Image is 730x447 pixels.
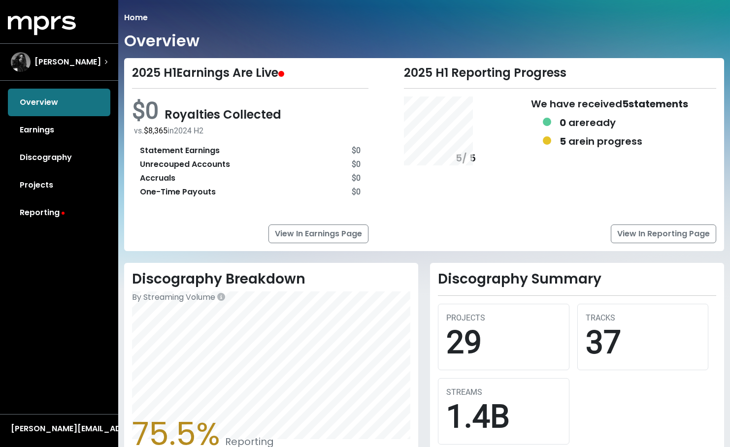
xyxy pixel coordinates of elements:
span: Royalties Collected [165,106,281,123]
span: [PERSON_NAME] [34,56,101,68]
b: 0 [560,116,566,129]
a: Discography [8,144,110,171]
div: 1.4B [446,398,561,436]
h2: Discography Summary [438,271,716,287]
a: mprs logo [8,19,76,31]
b: 5 statements [622,97,688,111]
div: 2025 H1 Reporting Progress [404,66,716,80]
b: 5 [560,134,566,148]
div: $0 [352,159,361,170]
span: $0 [132,96,165,125]
div: Statement Earnings [140,145,220,157]
a: Earnings [8,116,110,144]
div: We have received [531,96,688,220]
img: The selected account / producer [11,52,31,72]
div: Unrecouped Accounts [140,159,230,170]
div: [PERSON_NAME][EMAIL_ADDRESS][DOMAIN_NAME] [11,423,107,435]
div: $0 [352,145,361,157]
span: $8,365 [144,126,167,135]
button: [PERSON_NAME][EMAIL_ADDRESS][DOMAIN_NAME] [8,422,110,435]
div: $0 [352,172,361,184]
div: One-Time Payouts [140,186,216,198]
div: 29 [446,324,561,362]
div: STREAMS [446,386,561,398]
div: are in progress [560,134,642,149]
h2: Discography Breakdown [132,271,410,287]
div: vs. in 2024 H2 [134,125,368,137]
div: are ready [560,115,616,130]
div: 37 [586,324,700,362]
div: 2025 H1 Earnings Are Live [132,66,368,80]
a: View In Earnings Page [268,224,368,243]
a: Reporting [8,199,110,226]
nav: breadcrumb [124,12,724,24]
h1: Overview [124,32,199,50]
li: Home [124,12,148,24]
a: Projects [8,171,110,199]
span: By Streaming Volume [132,291,215,303]
div: $0 [352,186,361,198]
div: PROJECTS [446,312,561,324]
div: Accruals [140,172,175,184]
a: View In Reporting Page [611,224,716,243]
div: TRACKS [586,312,700,324]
